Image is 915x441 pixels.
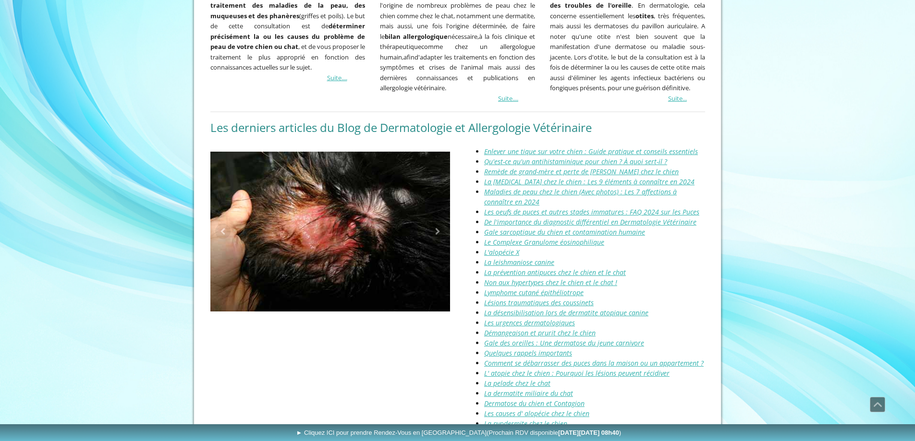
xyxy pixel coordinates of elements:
span: Défiler vers le haut [870,397,885,412]
a: La pelade chez le chat [484,379,550,388]
a: Défiler vers le haut [870,397,885,412]
a: Les oeufs de puces et autres stades immatures : FAQ 2024 sur les Puces [484,207,699,216]
a: Enlever une tique sur votre chien : Guide pratique et conseils essentiels [484,147,698,156]
a: Gale sarcoptique du chien et contamination humaine [484,227,645,237]
a: Remède de grand-mère et perte de [PERSON_NAME] chez le chien [484,167,679,176]
a: L' atopie chez le chien : Pourquoi les lésions peuvent récidiver [484,369,670,378]
span: (Prochain RDV disponible ) [487,429,621,436]
b: [DATE][DATE] 08h40 [558,429,619,436]
a: La [MEDICAL_DATA] chez le chien : Les 9 éléments à connaître en 2024 [484,177,695,186]
a: Lymphome cutané épithéliotrope [484,288,584,297]
a: Quelques rappels importants [484,348,572,358]
a: De l'importance du diagnostic différentiel en Dermatologie Vétérinaire [484,217,696,226]
strong: bilan allergologique [385,32,448,41]
span: comme chez un allergologue humain, [380,42,535,61]
a: La désensibilisation lors de dermatite atopique canine [484,308,648,317]
a: Suite.... [327,73,347,82]
a: Les urgences dermatologiques [484,318,575,327]
a: Les causes d' alopécie chez le chien [484,409,589,418]
a: Suite.... [498,94,518,103]
a: La pyodermite chez le chien [484,419,567,428]
a: Le Complexe Granulome éosinophilique [484,238,604,247]
h2: Les derniers articles du Blog de Dermatologie et Allergologie Vétérinaire [210,120,705,135]
strong: déterminer précisément la ou les causes du problème de peau de votre chien ou chat [210,22,366,51]
a: Maladies de peau chez le chien (Avec photos) : Les 7 affections à connaître en 2024 [484,187,677,206]
a: Suite... [668,94,687,103]
a: Démangeaison et prurit chez le chien [484,328,596,337]
a: Comment se débarrasser des puces dans la maison ou un appartement ? [484,358,704,368]
a: L'alopécie X [484,248,519,257]
a: La leishmaniose canine [484,258,554,267]
a: La prévention antipuces chez le chien et le chat [484,268,626,277]
a: Lésions traumatiques des coussinets [484,298,594,307]
a: La dermatite miliaire du chat [484,389,573,398]
span: d'adapter les traitements en fonction des symptômes et crises de l'animal mais aussi des dernière... [380,53,535,93]
span: ► Cliquez ICI pour prendre Rendez-Vous en [GEOGRAPHIC_DATA] [296,429,621,436]
strong: otites [635,12,654,20]
a: Dermatose du chien et Contagion [484,399,585,408]
span: afin [403,53,415,61]
a: Qu'est-ce qu'un antihistaminique pour chien ? À quoi sert-il ? [484,157,667,166]
a: Non aux hypertypes chez le chien et le chat ! [484,278,617,287]
a: Gale des oreilles : Une dermatose du jeune carnivore [484,338,644,347]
